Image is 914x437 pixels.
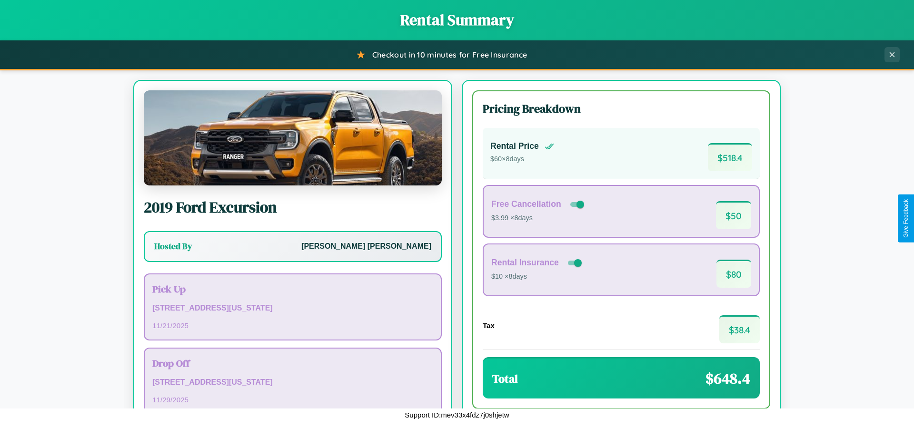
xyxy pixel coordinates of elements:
span: $ 80 [716,260,751,288]
p: $3.99 × 8 days [491,212,586,224]
div: Give Feedback [903,199,909,238]
p: [PERSON_NAME] [PERSON_NAME] [301,240,431,253]
span: $ 38.4 [719,315,760,343]
h2: 2019 Ford Excursion [144,197,442,218]
h4: Tax [483,321,495,330]
h1: Rental Summary [10,10,904,30]
img: Ford Excursion [144,90,442,185]
p: $ 60 × 8 days [490,153,554,165]
p: [STREET_ADDRESS][US_STATE] [152,301,433,315]
span: $ 648.4 [705,368,750,389]
span: $ 50 [716,201,751,229]
span: Checkout in 10 minutes for Free Insurance [372,50,527,59]
p: 11 / 29 / 2025 [152,393,433,406]
h3: Pricing Breakdown [483,101,760,117]
p: [STREET_ADDRESS][US_STATE] [152,376,433,389]
h4: Rental Price [490,141,539,151]
h3: Hosted By [154,241,192,252]
h4: Rental Insurance [491,258,559,268]
p: 11 / 21 / 2025 [152,319,433,332]
p: $10 × 8 days [491,271,584,283]
h3: Total [492,371,518,387]
h3: Drop Off [152,356,433,370]
p: Support ID: mev33x4fdz7j0shjetw [405,408,509,421]
h3: Pick Up [152,282,433,296]
span: $ 518.4 [708,143,752,171]
h4: Free Cancellation [491,199,561,209]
